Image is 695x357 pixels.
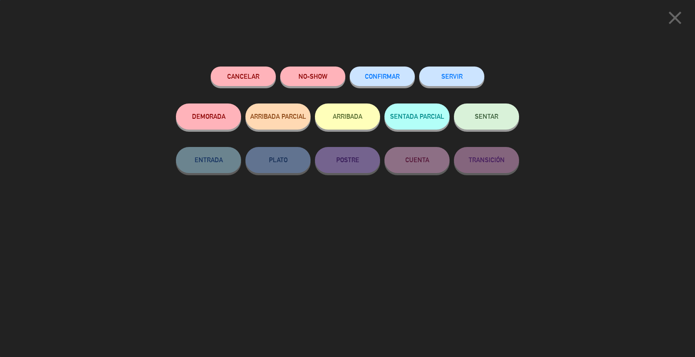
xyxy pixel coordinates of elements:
button: Cancelar [211,67,276,86]
button: ARRIBADA [315,103,380,130]
button: ARRIBADA PARCIAL [245,103,311,130]
button: TRANSICIÓN [454,147,519,173]
button: DEMORADA [176,103,241,130]
button: SERVIR [419,67,484,86]
button: PLATO [245,147,311,173]
i: close [664,7,686,29]
button: close [662,7,688,32]
button: CONFIRMAR [350,67,415,86]
button: POSTRE [315,147,380,173]
button: NO-SHOW [280,67,345,86]
span: CONFIRMAR [365,73,400,80]
button: SENTAR [454,103,519,130]
span: SENTAR [475,113,498,120]
button: ENTRADA [176,147,241,173]
button: SENTADA PARCIAL [384,103,450,130]
button: CUENTA [384,147,450,173]
span: ARRIBADA PARCIAL [250,113,306,120]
